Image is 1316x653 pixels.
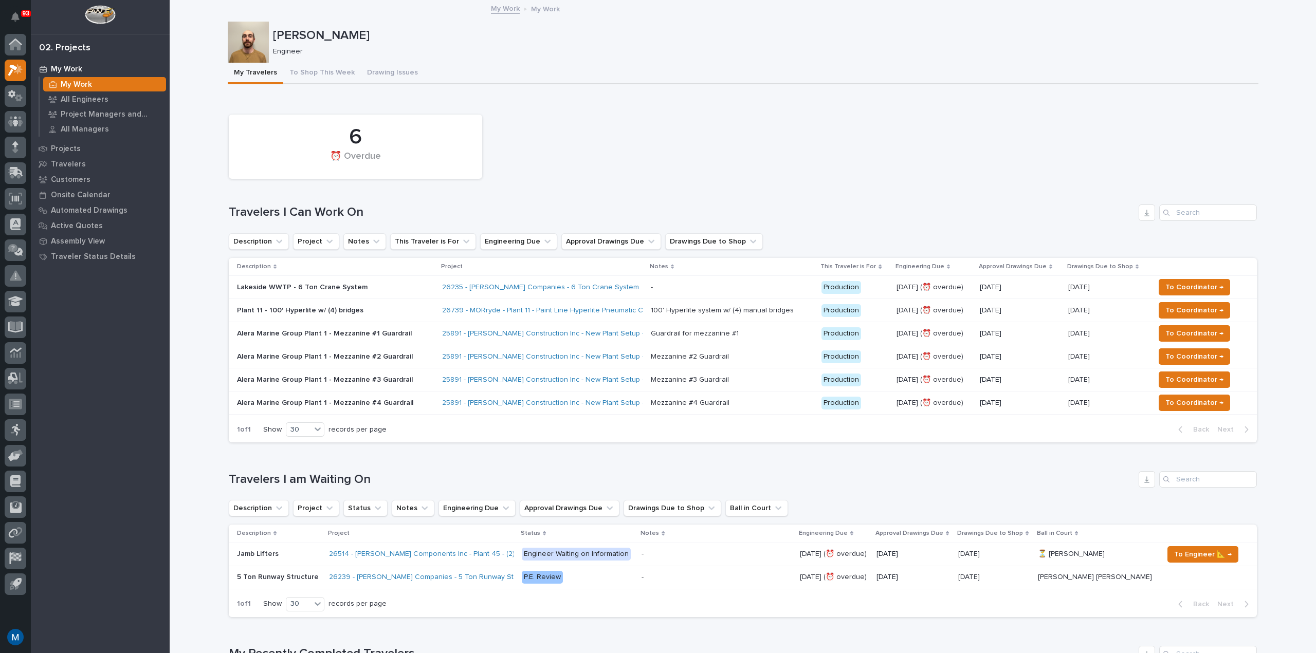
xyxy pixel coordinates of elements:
p: Ball in Court [1037,528,1072,539]
p: Project [441,261,463,272]
div: P.E. Review [522,571,563,584]
div: Production [821,304,861,317]
p: [DATE] (⏰ overdue) [897,352,972,361]
div: 100' Hyperlite system w/ (4) manual bridges [651,306,794,315]
p: [PERSON_NAME] [273,28,1254,43]
p: [DATE] [980,283,1060,292]
p: Travelers [51,160,86,169]
button: To Shop This Week [283,63,361,84]
p: [DATE] [876,550,950,558]
p: records per page [328,600,387,608]
div: 6 [246,124,465,150]
p: [DATE] [980,352,1060,361]
div: - [651,283,653,292]
p: [PERSON_NAME] [PERSON_NAME] [1038,571,1154,582]
div: Guardrail for mezzanine #1 [651,329,739,338]
p: Notes [650,261,668,272]
p: All Engineers [61,95,108,104]
img: Workspace Logo [85,5,115,24]
div: 02. Projects [39,43,90,54]
p: 5 Ton Runway Structure [237,571,321,582]
p: [DATE] (⏰ overdue) [897,376,972,384]
button: Next [1213,600,1257,609]
p: Engineer [273,47,1250,56]
p: [DATE] [958,571,982,582]
button: This Traveler is For [390,233,476,250]
div: Mezzanine #2 Guardrail [651,352,729,361]
p: [DATE] [1068,397,1092,407]
a: 26514 - [PERSON_NAME] Components Inc - Plant 45 - (2) Hyperlite ¼ ton bridge cranes; 24’ x 60’ [329,550,647,558]
a: Assembly View [31,233,170,249]
button: To Engineer 📐 → [1167,546,1238,563]
tr: 5 Ton Runway Structure5 Ton Runway Structure 26239 - [PERSON_NAME] Companies - 5 Ton Runway Struc... [229,566,1257,589]
p: Approval Drawings Due [979,261,1047,272]
a: 26739 - MORryde - Plant 11 - Paint Line Hyperlite Pneumatic Crane [442,306,659,315]
button: users-avatar [5,626,26,648]
div: ⏰ Overdue [246,151,465,173]
p: [DATE] (⏰ overdue) [897,399,972,407]
button: Status [343,500,388,516]
p: Traveler Status Details [51,252,136,262]
a: All Managers [40,122,170,136]
div: Engineer Waiting on Information [522,548,631,561]
div: Production [821,374,861,386]
button: Drawings Due to Shop [624,500,721,516]
p: [DATE] [1068,350,1092,361]
p: 1 of 1 [229,417,259,442]
a: All Engineers [40,92,170,106]
div: 30 [286,599,311,609]
p: [DATE] [1068,281,1092,292]
tr: Alera Marine Group Plant 1 - Mezzanine #2 Guardrail25891 - [PERSON_NAME] Construction Inc - New P... [229,345,1257,368]
a: 26239 - [PERSON_NAME] Companies - 5 Ton Runway Structure [329,573,537,582]
button: Notes [343,233,386,250]
button: Back [1170,425,1213,434]
p: This Traveler is For [820,261,876,272]
button: To Coordinator → [1159,371,1230,388]
span: To Coordinator → [1165,350,1223,363]
button: Notifications [5,6,26,28]
p: [DATE] (⏰ overdue) [800,548,869,558]
tr: Alera Marine Group Plant 1 - Mezzanine #1 Guardrail25891 - [PERSON_NAME] Construction Inc - New P... [229,322,1257,345]
tr: Alera Marine Group Plant 1 - Mezzanine #3 Guardrail25891 - [PERSON_NAME] Construction Inc - New P... [229,368,1257,391]
h1: Travelers I am Waiting On [229,472,1135,487]
p: Assembly View [51,237,105,246]
input: Search [1159,471,1257,488]
p: Projects [51,144,81,154]
p: Alera Marine Group Plant 1 - Mezzanine #1 Guardrail [237,329,417,338]
p: Active Quotes [51,221,103,231]
a: My Work [40,77,170,91]
tr: Alera Marine Group Plant 1 - Mezzanine #4 Guardrail25891 - [PERSON_NAME] Construction Inc - New P... [229,391,1257,415]
span: To Coordinator → [1165,397,1223,409]
p: [DATE] [1068,304,1092,315]
p: Alera Marine Group Plant 1 - Mezzanine #2 Guardrail [237,352,417,361]
button: Description [229,500,289,516]
tr: Jamb LiftersJamb Lifters 26514 - [PERSON_NAME] Components Inc - Plant 45 - (2) Hyperlite ¼ ton br... [229,543,1257,566]
div: Mezzanine #4 Guardrail [651,399,729,407]
p: Lakeside WWTP - 6 Ton Crane System [237,283,417,292]
a: Projects [31,141,170,156]
p: [DATE] [958,548,982,558]
span: To Engineer 📐 → [1174,548,1232,561]
span: Back [1187,600,1209,609]
p: [DATE] (⏰ overdue) [897,329,972,338]
p: Show [263,600,282,608]
p: [DATE] (⏰ overdue) [897,283,972,292]
button: To Coordinator → [1159,325,1230,342]
div: Mezzanine #3 Guardrail [651,376,729,384]
a: Project Managers and Engineers [40,107,170,121]
tr: Lakeside WWTP - 6 Ton Crane System26235 - [PERSON_NAME] Companies - 6 Ton Crane System - Producti... [229,276,1257,299]
p: Alera Marine Group Plant 1 - Mezzanine #4 Guardrail [237,399,417,407]
p: My Work [51,65,82,74]
a: Automated Drawings [31,202,170,218]
input: Search [1159,204,1257,221]
a: 26235 - [PERSON_NAME] Companies - 6 Ton Crane System [442,283,639,292]
a: 25891 - [PERSON_NAME] Construction Inc - New Plant Setup - Mezzanine Project [442,329,707,338]
div: Production [821,327,861,340]
button: To Coordinator → [1159,348,1230,365]
p: records per page [328,425,387,434]
p: Drawings Due to Shop [957,528,1023,539]
p: All Managers [61,125,109,134]
button: Project [293,500,339,516]
p: 93 [23,10,29,17]
p: Show [263,425,282,434]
